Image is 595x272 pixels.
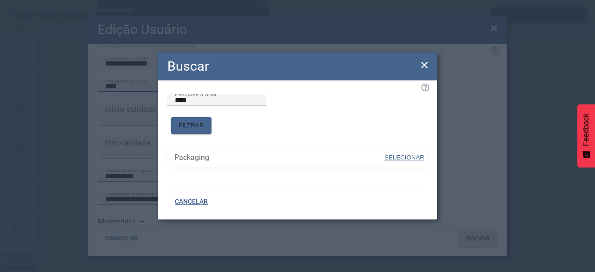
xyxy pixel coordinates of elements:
button: FILTRAR [171,117,212,134]
span: CANCELAR [175,197,208,206]
button: SELECIONAR [383,149,425,166]
button: CANCELAR [167,193,215,210]
mat-label: Pesquise a área [175,91,217,97]
span: FILTRAR [178,121,204,130]
span: Packaging [174,152,383,163]
span: SELECIONAR [384,154,424,161]
span: Feedback [582,113,590,146]
h2: Buscar [167,56,209,76]
button: Feedback - Mostrar pesquisa [577,104,595,167]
